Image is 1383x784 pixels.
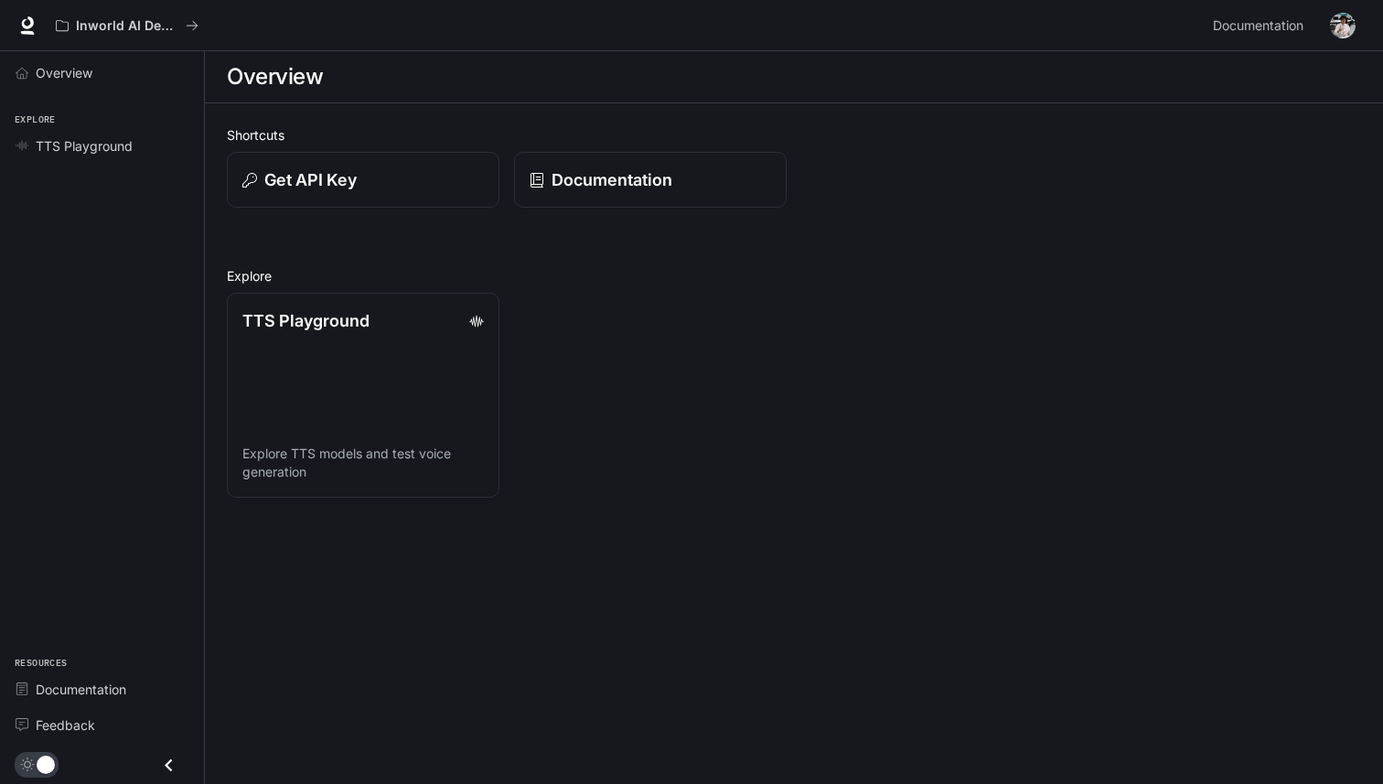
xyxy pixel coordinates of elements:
a: TTS PlaygroundExplore TTS models and test voice generation [227,293,499,498]
p: TTS Playground [242,308,370,333]
button: Get API Key [227,152,499,208]
a: Documentation [1206,7,1317,44]
h1: Overview [227,59,323,95]
span: Documentation [1213,15,1303,38]
p: Inworld AI Demos [76,18,178,34]
button: All workspaces [48,7,207,44]
a: Feedback [7,709,197,741]
img: User avatar [1330,13,1356,38]
span: Documentation [36,680,126,699]
a: Documentation [7,673,197,705]
span: Dark mode toggle [37,754,55,774]
span: Overview [36,63,92,82]
button: Close drawer [148,746,189,784]
button: User avatar [1324,7,1361,44]
p: Explore TTS models and test voice generation [242,445,484,481]
p: Get API Key [264,167,357,192]
h2: Shortcuts [227,125,1361,145]
a: Documentation [514,152,787,208]
span: Feedback [36,715,95,735]
a: TTS Playground [7,130,197,162]
p: Documentation [552,167,672,192]
h2: Explore [227,266,1361,285]
a: Overview [7,57,197,89]
span: TTS Playground [36,136,133,156]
